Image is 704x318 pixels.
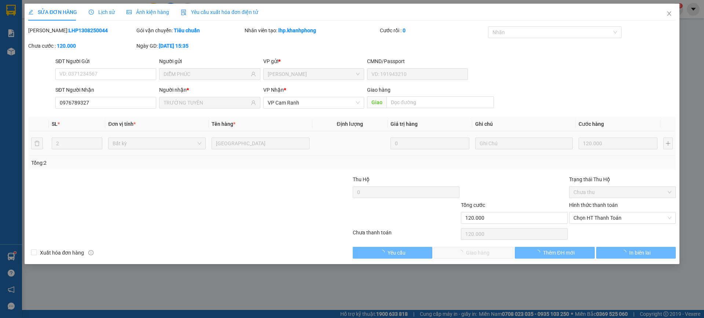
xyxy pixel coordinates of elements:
span: Chọn HT Thanh Toán [573,212,671,223]
span: Yêu cầu [388,249,406,257]
span: loading [621,250,629,255]
b: lhp.khanhphong [278,28,316,33]
span: Tên hàng [212,121,235,127]
span: Bất kỳ [113,138,201,149]
span: Định lượng [337,121,363,127]
input: 0 [579,138,657,149]
button: delete [31,138,43,149]
span: Yêu cầu xuất hóa đơn điện tử [181,9,258,15]
b: 120.000 [57,43,76,49]
div: SĐT Người Gửi [55,57,156,65]
input: Tên người nhận [164,99,249,107]
input: VD: Bàn, Ghế [212,138,309,149]
div: Cước rồi : [380,26,487,34]
span: Đơn vị tính [108,121,136,127]
b: 0 [403,28,406,33]
div: Ngày GD: [136,42,243,50]
span: Cước hàng [579,121,604,127]
span: Thu Hộ [353,176,370,182]
input: Tên người gửi [164,70,249,78]
span: user [251,100,256,105]
div: SĐT Người Nhận [55,86,156,94]
img: icon [181,10,187,15]
span: close [666,11,672,17]
span: In biên lai [629,249,650,257]
span: clock-circle [89,10,94,15]
div: Chưa thanh toán [352,229,460,241]
span: picture [126,10,132,15]
span: loading [379,250,388,255]
span: Giao hàng [367,87,390,93]
div: Trạng thái Thu Hộ [569,175,676,183]
span: Giao [367,96,386,108]
div: [PERSON_NAME]: [28,26,135,34]
button: In biên lai [596,247,676,259]
span: Lê Hồng Phong [268,69,360,80]
b: [PERSON_NAME] [9,47,41,82]
img: logo.jpg [9,9,46,46]
span: loading [535,250,543,255]
div: Nhân viên tạo: [245,26,378,34]
input: 0 [390,138,469,149]
label: Hình thức thanh toán [569,202,618,208]
div: Gói vận chuyển: [136,26,243,34]
span: Xuất hóa đơn hàng [37,249,87,257]
button: Thêm ĐH mới [515,247,594,259]
span: VP Cam Ranh [268,97,360,108]
b: Tiêu chuẩn [174,28,200,33]
span: Lịch sử [89,9,115,15]
b: [DATE] 15:35 [159,43,188,49]
th: Ghi chú [472,117,576,131]
div: Người nhận [159,86,260,94]
span: Thêm ĐH mới [543,249,574,257]
b: LHP1308250044 [69,28,108,33]
b: [DOMAIN_NAME] [62,28,101,34]
b: BIÊN NHẬN GỬI HÀNG [47,11,70,58]
span: SL [52,121,58,127]
span: info-circle [88,250,93,255]
button: Giao hàng [434,247,513,259]
span: SỬA ĐƠN HÀNG [28,9,77,15]
input: VD: 191943210 [367,68,468,80]
span: Tổng cước [461,202,485,208]
div: Chưa cước : [28,42,135,50]
div: Tổng: 2 [31,159,272,167]
span: user [251,72,256,77]
span: Giá trị hàng [390,121,418,127]
span: VP Nhận [263,87,284,93]
div: CMND/Passport [367,57,468,65]
div: Người gửi [159,57,260,65]
button: plus [663,138,673,149]
span: Chưa thu [573,187,671,198]
span: Ảnh kiện hàng [126,9,169,15]
div: VP gửi [263,57,364,65]
span: edit [28,10,33,15]
img: logo.jpg [80,9,97,27]
li: (c) 2017 [62,35,101,44]
input: Ghi Chú [475,138,573,149]
button: Yêu cầu [353,247,432,259]
button: Close [659,4,679,24]
input: Dọc đường [386,96,494,108]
